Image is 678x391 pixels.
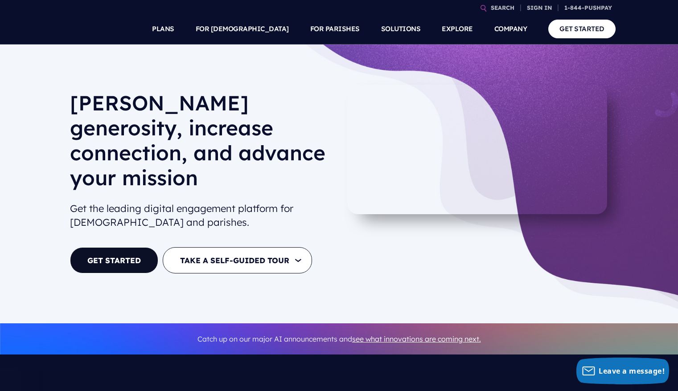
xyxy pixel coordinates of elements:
[196,13,289,45] a: FOR [DEMOGRAPHIC_DATA]
[352,334,481,343] a: see what innovations are coming next.
[381,13,421,45] a: SOLUTIONS
[70,198,332,233] h2: Get the leading digital engagement platform for [DEMOGRAPHIC_DATA] and parishes.
[494,13,527,45] a: COMPANY
[576,358,669,384] button: Leave a message!
[310,13,360,45] a: FOR PARISHES
[70,329,608,349] p: Catch up on our major AI announcements and
[163,247,312,273] button: TAKE A SELF-GUIDED TOUR
[599,366,665,376] span: Leave a message!
[70,90,332,197] h1: [PERSON_NAME] generosity, increase connection, and advance your mission
[548,20,616,38] a: GET STARTED
[70,247,158,273] a: GET STARTED
[152,13,174,45] a: PLANS
[442,13,473,45] a: EXPLORE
